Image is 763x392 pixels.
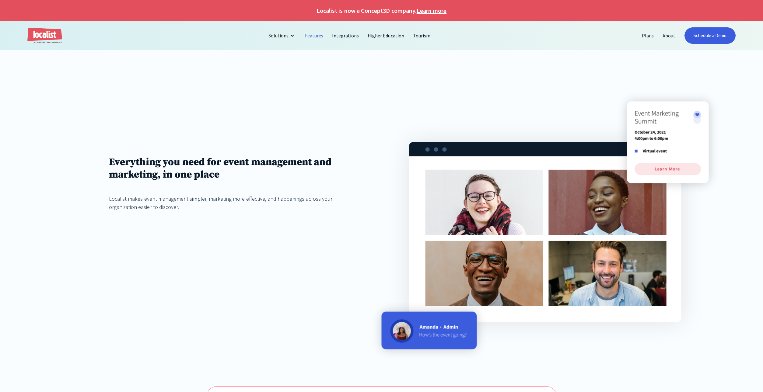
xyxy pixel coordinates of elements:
a: home [27,28,62,44]
a: Tourism [409,28,435,43]
a: About [658,28,680,43]
div: Solutions [264,28,301,43]
div: Solutions [268,32,289,39]
a: Integrations [328,28,363,43]
a: Features [301,28,328,43]
a: Plans [638,28,658,43]
a: Schedule a Demo [684,27,736,44]
h1: Everything you need for event management and marketing, in one place [109,156,354,181]
a: Learn more [417,6,446,15]
a: Higher Education [363,28,409,43]
div: Localist makes event management simpler, marketing more effective, and happenings across your org... [109,195,354,211]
